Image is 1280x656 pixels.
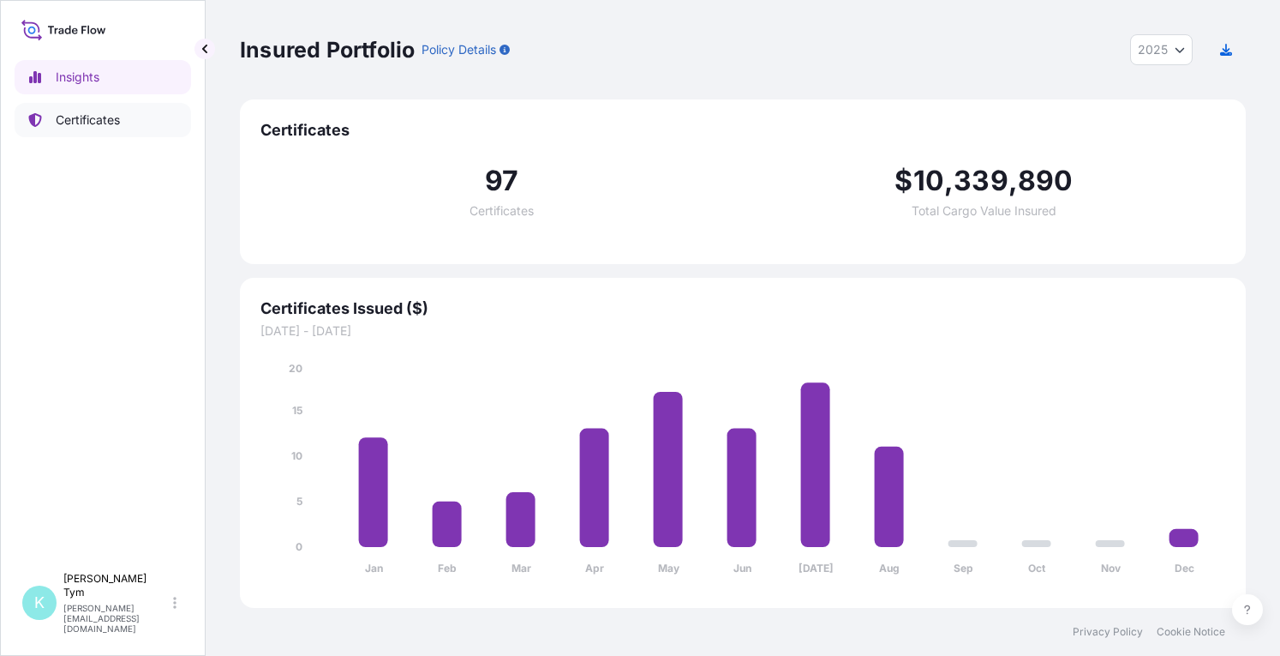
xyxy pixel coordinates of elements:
[289,362,302,375] tspan: 20
[585,562,604,575] tspan: Apr
[912,205,1056,217] span: Total Cargo Value Insured
[470,205,534,217] span: Certificates
[799,562,834,575] tspan: [DATE]
[296,495,302,508] tspan: 5
[894,167,912,195] span: $
[365,562,383,575] tspan: Jan
[954,562,973,575] tspan: Sep
[733,562,751,575] tspan: Jun
[56,69,99,86] p: Insights
[56,111,120,129] p: Certificates
[1138,41,1168,58] span: 2025
[658,562,680,575] tspan: May
[913,167,944,195] span: 10
[1028,562,1046,575] tspan: Oct
[511,562,531,575] tspan: Mar
[63,572,170,599] p: [PERSON_NAME] Tym
[260,322,1225,340] span: [DATE] - [DATE]
[1008,167,1018,195] span: ,
[15,60,191,94] a: Insights
[879,562,900,575] tspan: Aug
[422,41,496,58] p: Policy Details
[34,594,45,611] span: K
[296,540,302,553] tspan: 0
[1101,562,1121,575] tspan: Nov
[63,603,170,634] p: [PERSON_NAME][EMAIL_ADDRESS][DOMAIN_NAME]
[954,167,1008,195] span: 339
[260,298,1225,319] span: Certificates Issued ($)
[1018,167,1074,195] span: 890
[485,167,518,195] span: 97
[291,449,302,462] tspan: 10
[1130,34,1193,65] button: Year Selector
[292,404,302,417] tspan: 15
[260,120,1225,141] span: Certificates
[1175,562,1194,575] tspan: Dec
[438,562,457,575] tspan: Feb
[15,103,191,137] a: Certificates
[1157,625,1225,639] a: Cookie Notice
[944,167,954,195] span: ,
[1073,625,1143,639] a: Privacy Policy
[240,36,415,63] p: Insured Portfolio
